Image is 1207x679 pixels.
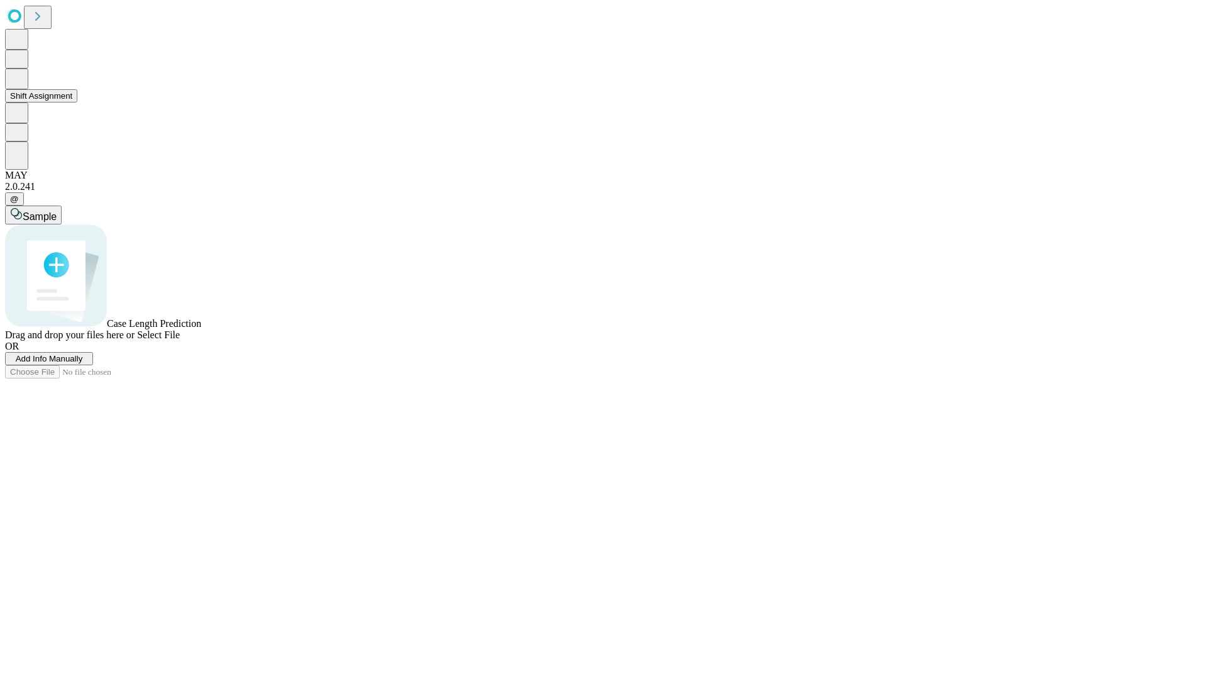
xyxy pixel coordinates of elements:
[5,341,19,351] span: OR
[23,211,57,222] span: Sample
[5,352,93,365] button: Add Info Manually
[137,329,180,340] span: Select File
[5,192,24,206] button: @
[107,318,201,329] span: Case Length Prediction
[5,89,77,102] button: Shift Assignment
[5,181,1202,192] div: 2.0.241
[5,206,62,224] button: Sample
[5,329,135,340] span: Drag and drop your files here or
[16,354,83,363] span: Add Info Manually
[5,170,1202,181] div: MAY
[10,194,19,204] span: @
